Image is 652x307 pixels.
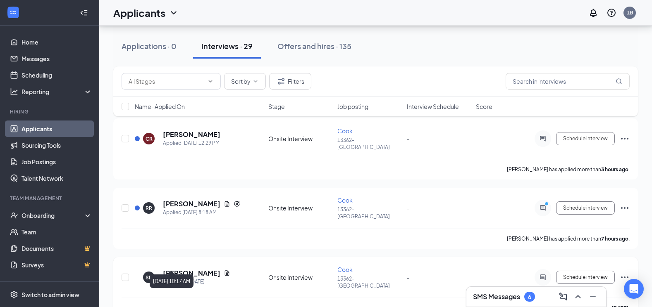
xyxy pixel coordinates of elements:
svg: Ellipses [620,203,630,213]
div: RR [146,205,152,212]
svg: PrimaryDot [543,201,553,208]
div: Onsite Interview [268,135,332,143]
svg: ComposeMessage [558,292,568,302]
svg: ActiveChat [538,135,548,142]
svg: Document [224,201,230,207]
svg: WorkstreamLogo [9,8,17,17]
span: Score [476,102,492,111]
div: Team Management [10,195,91,202]
div: 6 [528,293,531,300]
h3: SMS Messages [473,292,520,301]
svg: QuestionInfo [607,8,616,18]
button: Schedule interview [556,271,615,284]
svg: Settings [10,290,18,299]
div: Switch to admin view [21,290,79,299]
div: Reporting [21,87,93,96]
input: All Stages [129,77,204,86]
a: Home [21,34,92,50]
svg: Reapply [234,201,240,207]
svg: Analysis [10,87,18,96]
div: Onsite Interview [268,204,332,212]
svg: Document [224,270,230,276]
svg: ChevronUp [573,292,583,302]
span: Cook [337,127,353,135]
div: 1B [627,9,633,16]
button: ComposeMessage [556,290,570,303]
p: [PERSON_NAME] has applied more than . [507,235,630,242]
div: Applied [DATE] 8:18 AM [163,208,240,217]
span: Schedule interview [563,274,608,280]
a: Scheduling [21,67,92,83]
div: SP [146,274,152,281]
svg: Ellipses [620,272,630,282]
button: ChevronUp [571,290,585,303]
div: Open Intercom Messenger [624,279,644,299]
div: Hiring [10,108,91,115]
span: Cook [337,196,353,204]
svg: Notifications [588,8,598,18]
svg: Ellipses [620,134,630,144]
svg: MagnifyingGlass [616,78,622,85]
h5: [PERSON_NAME] [163,199,220,208]
svg: ChevronDown [169,8,179,18]
b: 3 hours ago [601,166,628,172]
svg: ChevronDown [207,78,214,85]
span: Job posting [337,102,368,111]
a: SurveysCrown [21,257,92,273]
span: Cook [337,266,353,273]
button: Minimize [586,290,599,303]
div: Applied on [DATE] [163,278,230,286]
div: Onsite Interview [268,273,332,281]
button: Sort byChevronDown [224,73,266,90]
span: Interview Schedule [407,102,459,111]
div: Applications · 0 [122,41,177,51]
input: Search in interviews [506,73,630,90]
svg: ActiveChat [538,274,548,281]
a: Sourcing Tools [21,137,92,153]
div: Applied [DATE] 12:29 PM [163,139,220,147]
b: 7 hours ago [601,236,628,242]
p: [PERSON_NAME] has applied more than . [507,166,630,173]
a: Talent Network [21,170,92,187]
button: Schedule interview [556,132,615,145]
a: Messages [21,50,92,67]
span: Stage [268,102,285,111]
svg: ActiveChat [538,205,548,211]
div: CR [146,135,153,142]
div: Offers and hires · 135 [277,41,351,51]
span: - [407,274,410,281]
div: [DATE] 10:17 AM [150,274,193,288]
h5: [PERSON_NAME] [163,269,220,278]
svg: Filter [276,76,286,86]
svg: Minimize [588,292,598,302]
a: Job Postings [21,153,92,170]
div: Onboarding [21,211,85,220]
div: Interviews · 29 [201,41,253,51]
a: DocumentsCrown [21,240,92,257]
span: Schedule interview [563,136,608,142]
span: - [407,204,410,212]
span: - [407,135,410,142]
h1: Applicants [113,6,165,20]
a: Team [21,224,92,240]
svg: Collapse [80,9,88,17]
button: Schedule interview [556,201,615,215]
button: Filter Filters [269,73,311,90]
span: Name · Applied On [135,102,185,111]
p: 13362-[GEOGRAPHIC_DATA] [337,206,401,220]
h5: [PERSON_NAME] [163,130,220,139]
svg: ChevronDown [252,78,259,85]
a: Applicants [21,120,92,137]
p: 13362-[GEOGRAPHIC_DATA] [337,275,401,289]
svg: UserCheck [10,211,18,220]
span: Sort by [231,78,251,84]
span: Schedule interview [563,205,608,211]
p: 13362-[GEOGRAPHIC_DATA] [337,137,401,151]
